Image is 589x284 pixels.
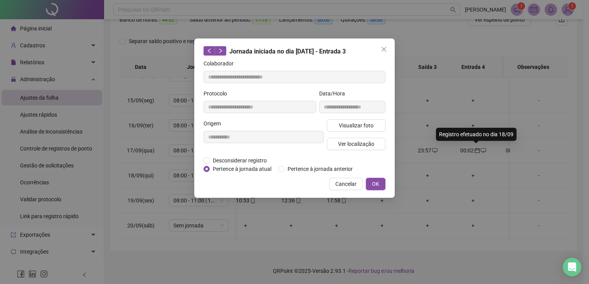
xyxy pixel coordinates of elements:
[378,43,390,55] button: Close
[329,178,363,190] button: Cancelar
[204,46,215,55] button: left
[327,138,385,150] button: Ver localização
[381,46,387,52] span: close
[204,119,226,128] label: Origem
[563,258,581,276] div: Open Intercom Messenger
[327,119,385,132] button: Visualizar foto
[338,140,374,148] span: Ver localização
[210,165,274,173] span: Pertence à jornada atual
[319,89,350,98] label: Data/Hora
[210,156,270,165] span: Desconsiderar registro
[284,165,356,173] span: Pertence à jornada anterior
[339,121,374,130] span: Visualizar foto
[215,46,226,55] button: right
[372,180,379,188] span: OK
[436,128,517,141] div: Registro efetuado no dia 18/09
[204,89,232,98] label: Protocolo
[204,59,239,68] label: Colaborador
[366,178,385,190] button: OK
[335,180,357,188] span: Cancelar
[204,46,385,56] div: Jornada iniciada no dia [DATE] - Entrada 3
[218,48,223,53] span: right
[207,48,212,53] span: left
